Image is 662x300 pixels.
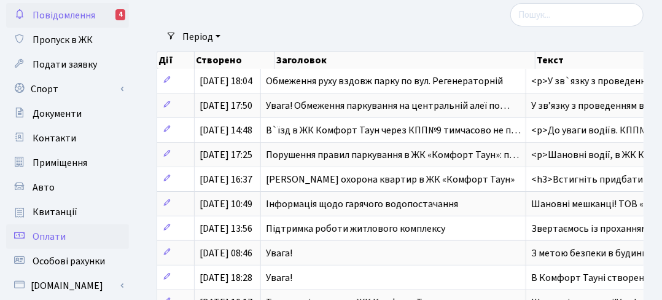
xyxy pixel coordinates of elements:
span: [DATE] 16:37 [200,173,252,186]
span: [DATE] 17:25 [200,148,252,162]
span: [DATE] 14:48 [200,124,252,137]
a: Контакти [6,126,129,151]
div: 4 [115,9,125,20]
span: Приміщення [33,156,87,170]
input: Пошук... [510,3,644,26]
a: Спорт [6,77,129,101]
a: Приміщення [6,151,129,175]
span: Подати заявку [33,58,97,71]
span: Особові рахунки [33,255,105,268]
span: Увага! [266,271,292,285]
a: Оплати [6,224,129,249]
span: [DATE] 17:50 [200,99,252,112]
a: Пропуск в ЖК [6,28,129,52]
span: [DATE] 10:49 [200,197,252,211]
span: [PERSON_NAME] охорона квартир в ЖК «Комфорт Таун» [266,173,515,186]
span: Порушення правил паркування в ЖК «Комфорт Таун»: п… [266,148,519,162]
span: [DATE] 18:04 [200,74,252,88]
span: Увага! Обмеження паркування на центральній алеї по… [266,99,510,112]
th: Дії [157,52,195,69]
a: Авто [6,175,129,200]
span: Підтримка роботи житлового комплексу [266,222,445,235]
a: Квитанції [6,200,129,224]
span: [DATE] 18:28 [200,271,252,285]
span: Повідомлення [33,9,95,22]
span: [DATE] 08:46 [200,247,252,260]
span: Контакти [33,132,76,145]
span: Пропуск в ЖК [33,33,93,47]
span: Обмеження руху вздовж парку по вул. Регенераторній [266,74,503,88]
a: [DOMAIN_NAME] [6,274,129,298]
a: Документи [6,101,129,126]
span: Інформація щодо гарячого водопостачання [266,197,458,211]
a: Період [177,26,225,47]
span: Увага! [266,247,292,260]
span: Оплати [33,230,66,243]
span: Квитанції [33,205,77,219]
a: Особові рахунки [6,249,129,274]
span: Документи [33,107,82,120]
th: Заголовок [275,52,535,69]
span: [DATE] 13:56 [200,222,252,235]
span: Авто [33,181,55,194]
a: Повідомлення4 [6,3,129,28]
a: Подати заявку [6,52,129,77]
th: Створено [195,52,275,69]
span: В`їзд в ЖК Комфорт Таун через КПП№9 тимчасово не п… [266,124,521,137]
